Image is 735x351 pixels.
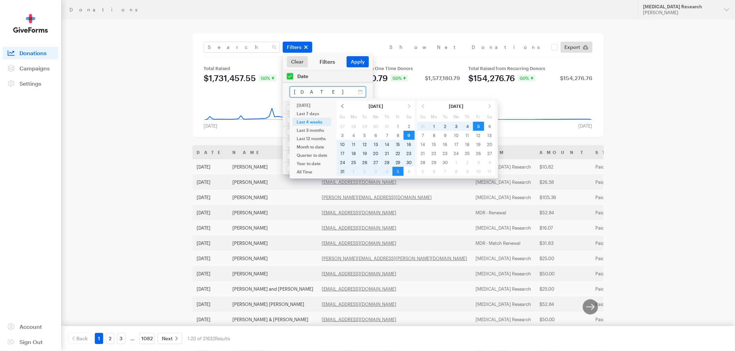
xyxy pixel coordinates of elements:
td: [MEDICAL_DATA] Research [471,312,535,327]
div: 0.0% [259,75,276,82]
td: 12 [359,140,370,149]
div: Total Raised [204,66,328,71]
td: $31.83 [535,236,592,251]
th: Th [381,111,393,122]
td: 18 [462,140,473,149]
td: 2 [404,122,415,131]
a: [PERSON_NAME][EMAIL_ADDRESS][DOMAIN_NAME] [322,195,432,200]
a: 2 [106,333,114,344]
td: 23 [404,149,415,158]
span: Account [19,323,42,330]
th: Fr [473,111,484,122]
td: [DATE] [192,174,228,190]
td: $10.82 [535,159,592,174]
div: Total Raised from Recurring Donors [469,66,593,71]
th: Fr [393,111,404,122]
td: Paid [592,205,643,220]
th: Sa [404,111,415,122]
td: $25.00 [535,251,592,266]
td: 17 [337,149,348,158]
td: 5 [359,131,370,140]
th: Su [418,111,429,122]
th: We [451,111,462,122]
td: [DATE] [192,220,228,236]
td: 5 [473,122,484,131]
th: Tu [440,111,451,122]
td: Paid [592,236,643,251]
span: Next [162,334,173,343]
div: $154,276.76 [469,74,515,82]
td: 4 [462,122,473,131]
td: 10 [451,131,462,140]
td: 9 [404,131,415,140]
td: [PERSON_NAME] & [PERSON_NAME] [228,312,317,327]
th: Status [592,145,643,159]
td: 2 [440,122,451,131]
td: 16 [404,140,415,149]
td: 15 [429,140,440,149]
td: 11 [462,131,473,140]
td: [MEDICAL_DATA] Research [471,220,535,236]
a: 3 [117,333,125,344]
li: Year to date [292,159,331,168]
a: [PERSON_NAME][EMAIL_ADDRESS][PERSON_NAME][DOMAIN_NAME] [322,256,467,261]
a: [EMAIL_ADDRESS][DOMAIN_NAME] [322,271,396,276]
a: Settings [3,77,58,90]
td: Paid [592,266,643,281]
th: [DATE] [429,101,484,111]
td: [PERSON_NAME] [228,205,317,220]
td: $105.36 [535,190,592,205]
td: [DATE] [192,190,228,205]
li: [DATE] [292,101,331,109]
a: Account [3,320,58,333]
a: [EMAIL_ADDRESS][DOMAIN_NAME] [322,179,396,185]
th: Su [337,111,348,122]
td: 20 [370,149,381,158]
td: Paid [592,312,643,327]
td: 21 [381,149,393,158]
th: Name [228,145,317,159]
div: 1-20 of 21632 [188,333,230,344]
div: Total Raised from One Time Donors [336,66,460,71]
td: 3 [337,131,348,140]
td: [PERSON_NAME] [228,174,317,190]
th: Amount [535,145,592,159]
td: 1 [429,122,440,131]
div: 0.0% [390,75,408,82]
td: 11 [348,140,359,149]
li: All Time [292,168,331,176]
th: Tu [359,111,370,122]
td: MDR - Match Renewal [471,236,535,251]
th: Form [471,145,535,159]
td: [DATE] [192,281,228,297]
td: 3 [451,122,462,131]
div: $154,276.76 [560,75,593,81]
span: Filters [287,43,302,51]
td: 6 [370,131,381,140]
td: Paid [592,220,643,236]
td: 14 [381,140,393,149]
a: Donations [3,47,58,59]
td: [MEDICAL_DATA] Research [471,297,535,312]
td: 6 [484,122,495,131]
th: Date [192,145,228,159]
td: 1 [393,122,404,131]
td: 25 [462,149,473,158]
td: 9 [440,131,451,140]
a: [EMAIL_ADDRESS][DOMAIN_NAME] [322,301,396,307]
td: [MEDICAL_DATA] Research [471,190,535,205]
button: Filters [283,42,312,53]
td: $50.00 [535,312,592,327]
td: 13 [484,131,495,140]
td: 30 [404,158,415,167]
td: 24 [451,149,462,158]
div: [DATE] [199,123,222,129]
td: 8 [429,131,440,140]
td: Paid [592,251,643,266]
td: Paid [592,159,643,174]
div: [MEDICAL_DATA] Research [643,4,719,10]
span: Settings [19,80,41,87]
td: 24 [337,158,348,167]
td: [PERSON_NAME] [228,220,317,236]
td: [PERSON_NAME] and [PERSON_NAME] [228,281,317,297]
